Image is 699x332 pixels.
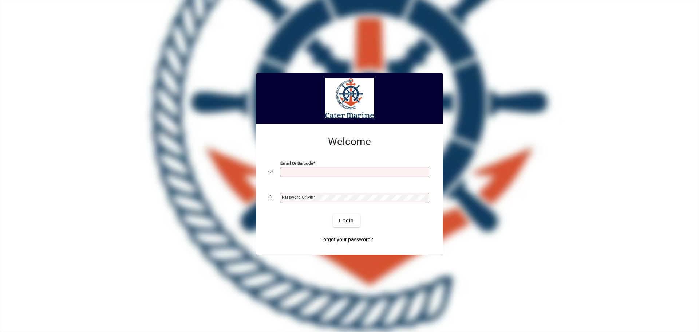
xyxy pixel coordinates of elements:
[282,195,313,200] mat-label: Password or Pin
[320,236,373,243] span: Forgot your password?
[280,161,313,166] mat-label: Email or Barcode
[268,136,431,148] h2: Welcome
[339,217,354,224] span: Login
[317,233,376,246] a: Forgot your password?
[333,214,360,227] button: Login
